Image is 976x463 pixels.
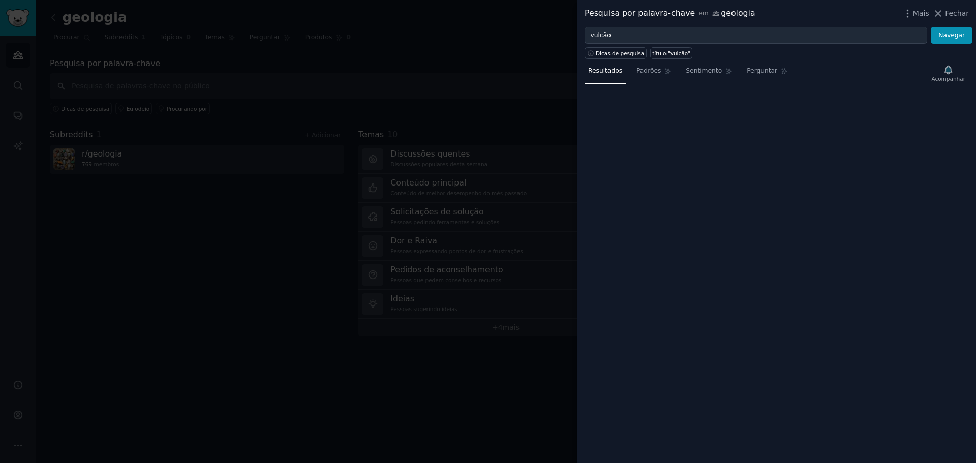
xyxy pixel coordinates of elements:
[747,67,777,74] font: Perguntar
[682,63,736,84] a: Sentimento
[698,10,708,17] font: em
[686,67,722,74] font: Sentimento
[650,47,693,59] a: título:"vulcão"
[588,67,622,74] font: Resultados
[652,50,690,56] font: título:"vulcão"
[636,67,661,74] font: Padrões
[596,50,644,56] font: Dicas de pesquisa
[933,8,969,19] button: Fechar
[945,9,969,17] font: Fechar
[938,32,965,39] font: Navegar
[902,8,929,19] button: Mais
[585,47,647,59] button: Dicas de pesquisa
[913,9,929,17] font: Mais
[585,63,626,84] a: Resultados
[931,27,972,44] button: Navegar
[721,8,755,18] font: geologia
[743,63,791,84] a: Perguntar
[633,63,675,84] a: Padrões
[585,27,927,44] input: Experimente uma palavra-chave relacionada ao seu negócio
[585,8,695,18] font: Pesquisa por palavra-chave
